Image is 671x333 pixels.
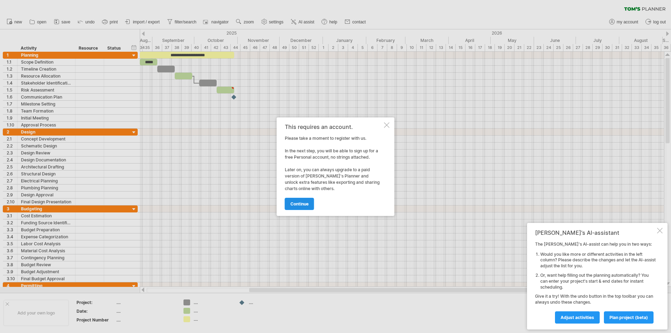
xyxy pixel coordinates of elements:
a: Adjust activities [555,311,600,324]
div: [PERSON_NAME]'s AI-assistant [535,229,656,236]
span: Adjust activities [561,315,594,320]
span: continue [290,201,309,207]
a: continue [285,198,314,210]
a: plan project (beta) [604,311,654,324]
div: This requires an account. [285,124,383,130]
div: Please take a moment to register with us. In the next step, you will be able to sign up for a fre... [285,124,383,210]
div: The [PERSON_NAME]'s AI-assist can help you in two ways: Give it a try! With the undo button in th... [535,241,656,323]
li: Would you like more or different activities in the left column? Please describe the changes and l... [540,252,656,269]
li: Or, want help filling out the planning automatically? You can enter your project's start & end da... [540,273,656,290]
span: plan project (beta) [609,315,648,320]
